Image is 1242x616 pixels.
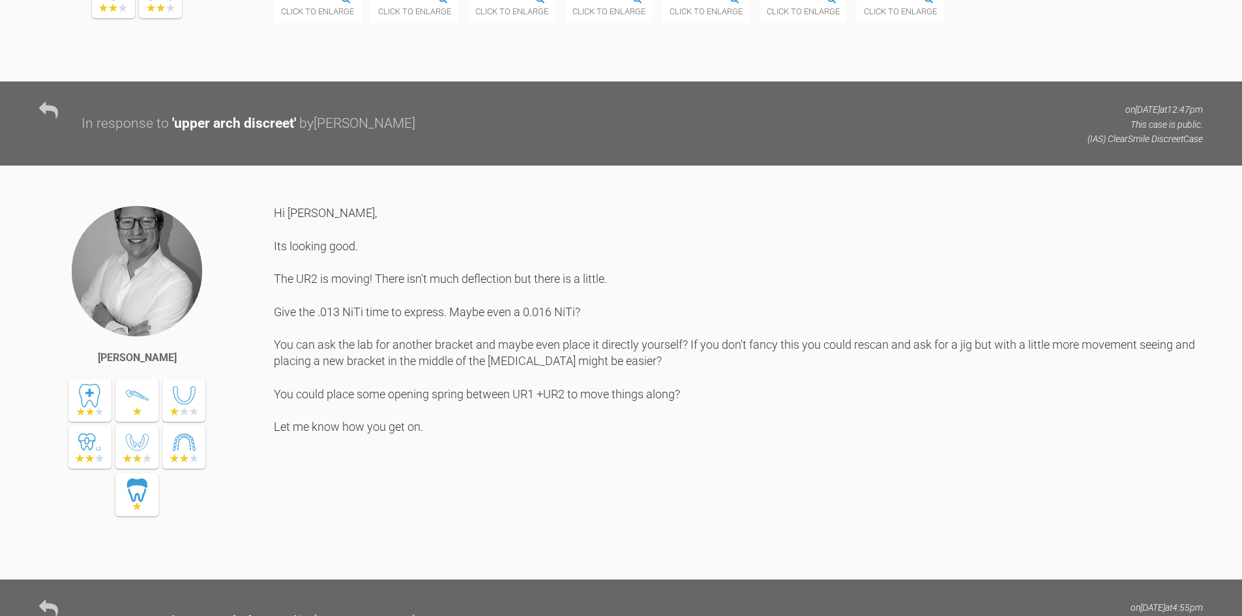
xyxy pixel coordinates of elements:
[70,205,203,338] img: Darren Cromey
[98,349,177,366] div: [PERSON_NAME]
[274,205,1203,560] div: Hi [PERSON_NAME], Its looking good. The UR2 is moving! There isn't much deflection but there is a...
[172,113,296,135] div: ' upper arch discreet '
[299,113,415,135] div: by [PERSON_NAME]
[81,113,169,135] div: In response to
[1087,600,1203,615] p: on [DATE] at 4:55pm
[1087,132,1203,146] p: (IAS) ClearSmile Discreet Case
[1087,117,1203,132] p: This case is public.
[1087,102,1203,117] p: on [DATE] at 12:47pm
